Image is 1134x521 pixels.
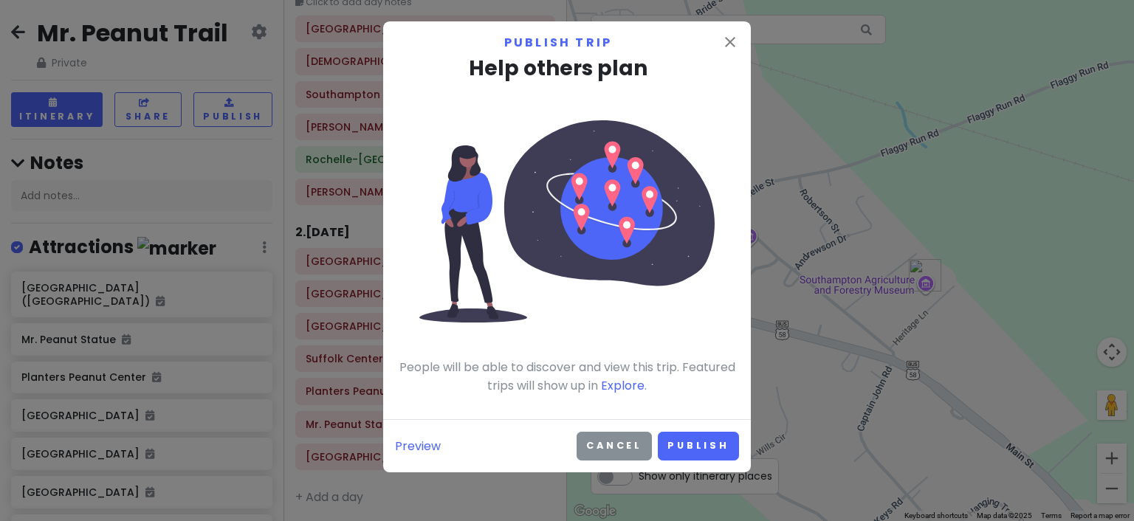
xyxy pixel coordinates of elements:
i: close [721,33,739,51]
p: People will be able to discover and view this trip. Featured trips will show up in . [395,358,739,396]
button: Cancel [577,432,652,460]
a: Preview [395,437,441,456]
button: Publish [658,432,739,460]
a: Explore [601,377,645,394]
img: Person looking at a planet with location markers [419,120,715,322]
button: Close [721,33,739,54]
p: Publish trip [395,33,739,52]
h3: Help others plan [395,52,739,86]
